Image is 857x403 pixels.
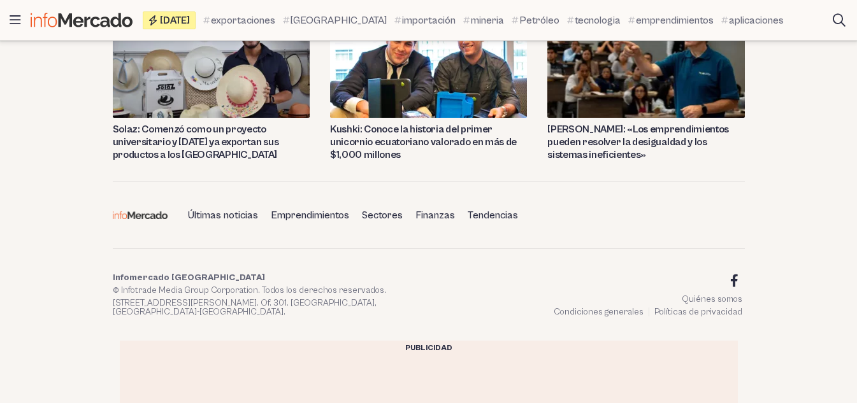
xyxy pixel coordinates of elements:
span: exportaciones [211,13,275,28]
span: aplicaciones [729,13,784,28]
a: Tendencias [463,204,523,226]
address: [STREET_ADDRESS][PERSON_NAME]. Of. 301. [GEOGRAPHIC_DATA], [GEOGRAPHIC_DATA]-[GEOGRAPHIC_DATA]. [113,299,424,316]
a: Emprendimientos [266,204,354,226]
a: Petróleo [512,13,559,28]
a: [PERSON_NAME]: «Los emprendimientos pueden resolver la desigualdad y los sistemas ineficientes» [547,123,744,161]
img: kushki startup unicornio ecuador [330,7,527,118]
a: Sectores [357,204,408,226]
span: [GEOGRAPHIC_DATA] [291,13,387,28]
span: importación [402,13,456,28]
span: emprendimientos [636,13,714,28]
img: solaz sombreros [113,7,310,118]
div: Publicidad [120,341,738,356]
span: [DATE] [160,15,190,25]
a: aplicaciones [721,13,784,28]
span: mineria [471,13,504,28]
a: exportaciones [203,13,275,28]
a: tecnologia [567,13,621,28]
a: Finanzas [410,204,460,226]
a: Kushki: Conoce la historia del primer unicornio ecuatoriano valorado en más de $1,000 millones [330,123,527,161]
p: Infomercado [GEOGRAPHIC_DATA] [113,273,424,282]
a: Solaz: Comenzó como un proyecto universitario y [DATE] ya exportan sus productos a los [GEOGRAPHI... [113,123,310,161]
a: Últimas noticias [183,204,263,226]
img: Infomercado Ecuador logo [31,13,133,27]
a: Quiénes somos [682,294,742,304]
a: Políticas de privacidad [654,307,742,317]
span: tecnologia [575,13,621,28]
a: importación [394,13,456,28]
a: Condiciones generales [554,307,644,317]
img: Bill Aulet emprendimientos [547,7,744,118]
img: Infomercado Ecuador logo [113,211,168,219]
a: mineria [463,13,504,28]
a: emprendimientos [628,13,714,28]
p: © Infotrade Media Group Corporation. Todos los derechos reservados. [113,286,424,295]
span: Petróleo [519,13,559,28]
a: [GEOGRAPHIC_DATA] [283,13,387,28]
